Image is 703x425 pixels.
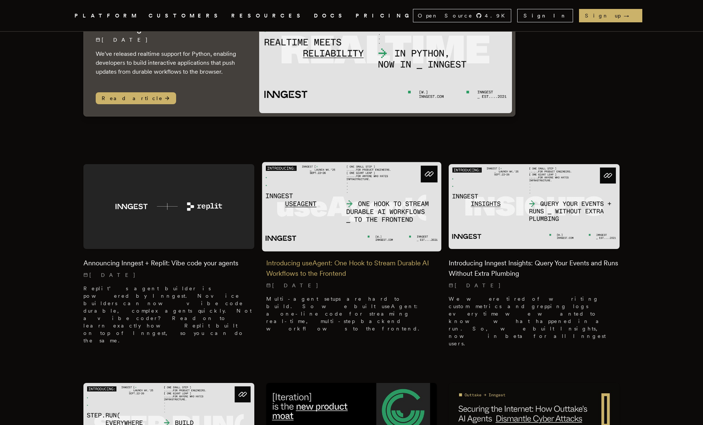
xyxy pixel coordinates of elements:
[74,11,140,20] button: PLATFORM
[624,12,636,19] span: →
[83,271,254,279] p: [DATE]
[314,11,347,20] a: DOCS
[449,164,620,249] img: Featured image for Introducing Inngest Insights: Query Your Events and Runs Without Extra Plumbin...
[262,162,441,251] img: Featured image for Introducing useAgent: One Hook to Stream Durable AI Workflows to the Frontend ...
[356,11,413,20] a: PRICING
[449,282,620,289] p: [DATE]
[449,258,620,279] h2: Introducing Inngest Insights: Query Your Events and Runs Without Extra Plumbing
[266,258,437,279] h2: Introducing useAgent: One Hook to Stream Durable AI Workflows to the Frontend
[418,12,473,19] span: Open Source
[266,295,437,332] p: Multi-agent setups are hard to build. So we built useAgent: a one-line code for streaming real-ti...
[96,49,244,76] p: We've released realtime support for Python, enabling developers to build interactive applications...
[266,282,437,289] p: [DATE]
[83,164,254,249] img: Featured image for Announcing Inngest + Replit: Vibe code your agents blog post
[231,11,305,20] button: RESOURCES
[517,9,573,22] a: Sign In
[449,295,620,347] p: We were tired of writing custom metrics and grepping logs every time we wanted to know what happe...
[83,258,254,268] h2: Announcing Inngest + Replit: Vibe code your agents
[83,164,254,351] a: Featured image for Announcing Inngest + Replit: Vibe code your agents blog postAnnouncing Inngest...
[96,92,176,104] span: Read article
[96,36,244,44] p: [DATE]
[449,164,620,354] a: Featured image for Introducing Inngest Insights: Query Your Events and Runs Without Extra Plumbin...
[266,164,437,339] a: Featured image for Introducing useAgent: One Hook to Stream Durable AI Workflows to the Frontend ...
[83,285,254,344] p: Replit’s agent builder is powered by Inngest. Novice builders can now vibe code durable, complex ...
[579,9,642,22] a: Sign up
[149,11,222,20] a: CUSTOMERS
[485,12,509,19] span: 4.9 K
